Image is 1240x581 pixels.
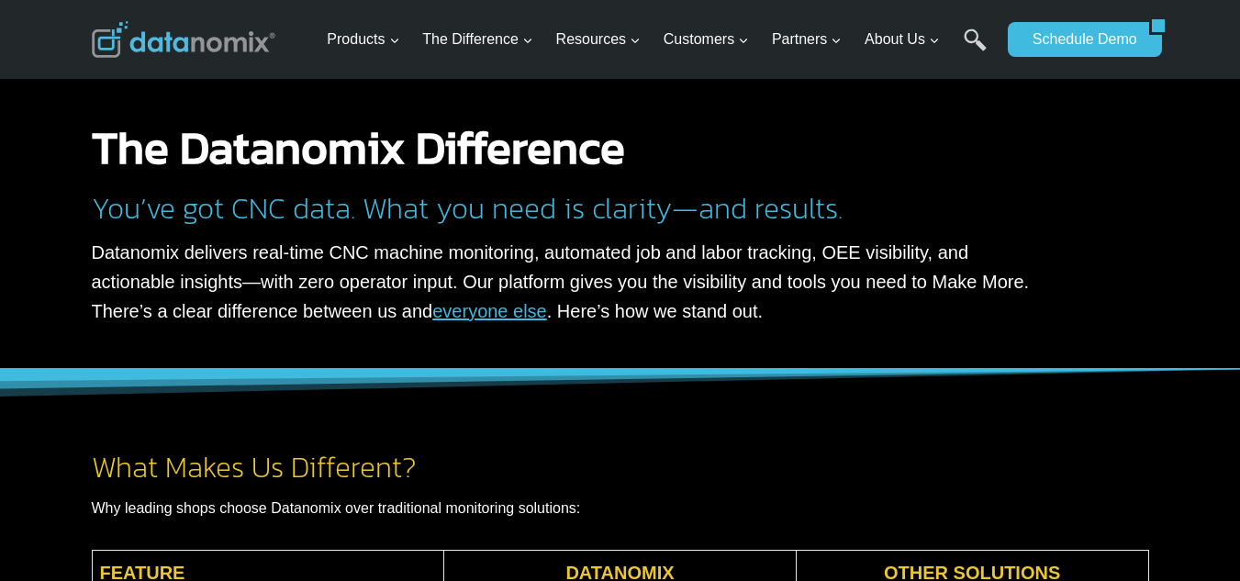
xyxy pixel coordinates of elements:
[92,497,1149,520] p: Why leading shops choose Datanomix over traditional monitoring solutions:
[92,238,1052,326] p: Datanomix delivers real-time CNC machine monitoring, automated job and labor tracking, OEE visibi...
[865,28,940,51] span: About Us
[327,28,399,51] span: Products
[964,28,987,70] a: Search
[556,28,641,51] span: Resources
[92,194,1052,223] h2: You’ve got CNC data. What you need is clarity—and results.
[664,28,749,51] span: Customers
[319,10,999,70] nav: Primary Navigation
[772,28,842,51] span: Partners
[432,301,547,321] a: everyone else
[92,113,625,182] strong: The Datanomix Difference
[1008,22,1149,57] a: Schedule Demo
[92,453,1149,482] h2: What Makes Us Different?
[422,28,533,51] span: The Difference
[92,21,275,58] img: Datanomix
